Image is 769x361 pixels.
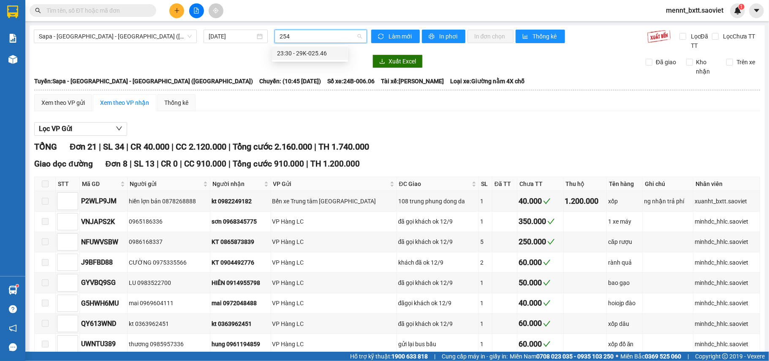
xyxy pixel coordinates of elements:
[8,286,17,295] img: warehouse-icon
[129,298,209,308] div: mai 0969604111
[310,159,360,169] span: TH 1.200.000
[733,57,758,67] span: Trên xe
[522,33,530,40] span: bar-chart
[467,30,514,43] button: In đơn chọn
[80,191,128,211] td: P2WLP9JM
[695,339,758,349] div: minhdc_hhlc.saoviet
[7,5,18,18] img: logo-vxr
[81,277,126,288] div: GYVBQ9SG
[620,352,681,361] span: Miền Bắc
[422,30,465,43] button: printerIn phơi
[659,5,730,16] span: mennt_bxtt.saoviet
[8,34,17,43] img: solution-icon
[272,258,395,267] div: VP Hàng LC
[389,32,413,41] span: Làm mới
[129,319,209,328] div: kt 0363962451
[80,334,128,354] td: UWNTU389
[695,237,758,246] div: minhdc_hhlc.saoviet
[271,252,397,273] td: VP Hàng LC
[99,142,101,152] span: |
[695,319,758,328] div: minhdc_hhlc.saoviet
[543,340,551,348] span: check
[480,319,491,328] div: 1
[543,299,551,307] span: check
[272,278,395,287] div: VP Hàng LC
[547,218,555,225] span: check
[212,278,269,287] div: HIÊN 0914955798
[381,77,444,86] span: Tài xế: [PERSON_NAME]
[398,258,477,267] div: khách đã ok 12/9
[398,339,477,349] div: gửi lại bus bầu
[616,355,618,358] span: ⚪️
[9,343,17,351] span: message
[271,191,397,211] td: Bến xe Trung tâm Lào Cai
[9,305,17,313] span: question-circle
[180,159,182,169] span: |
[209,3,223,18] button: aim
[169,3,184,18] button: plus
[212,298,269,308] div: mai 0972048488
[271,293,397,314] td: VP Hàng LC
[129,197,209,206] div: hiền lợn bản 0878268888
[608,339,641,349] div: xốp đồ ăn
[608,319,641,328] div: xốp dâu
[517,177,564,191] th: Chưa TT
[134,159,155,169] span: SL 13
[608,237,641,246] div: căp rượu
[695,278,758,287] div: minhdc_hhlc.saoviet
[39,30,192,43] span: Sapa - Lào Cai - Hà Nội (Giường)
[80,273,128,293] td: GYVBQ9SG
[56,177,80,191] th: STT
[480,217,491,226] div: 1
[184,159,226,169] span: CC 910.000
[480,278,491,287] div: 1
[82,179,119,189] span: Mã GD
[34,159,93,169] span: Giao dọc đường
[565,195,606,207] div: 1.200.000
[130,142,169,152] span: CR 40.000
[327,77,375,86] span: Số xe: 24B-006.06
[209,32,255,41] input: 12/09/2025
[492,177,517,191] th: Đã TT
[212,319,269,328] div: kt 0363962451
[693,57,720,76] span: Kho nhận
[80,314,128,334] td: QY613WND
[398,217,477,226] div: đã gọi khách ok 12/9
[608,278,641,287] div: bao gạo
[695,298,758,308] div: minhdc_hhlc.saoviet
[212,217,269,226] div: sơn 0968345775
[547,238,555,246] span: check
[171,142,174,152] span: |
[480,237,491,246] div: 5
[116,125,122,132] span: down
[543,197,551,205] span: check
[391,353,428,360] strong: 1900 633 818
[176,142,226,152] span: CC 2.120.000
[81,318,126,329] div: QY613WND
[480,339,491,349] div: 1
[129,339,209,349] div: thương 0985957336
[100,98,149,107] div: Xem theo VP nhận
[608,197,641,206] div: xốp
[371,30,420,43] button: syncLàm mới
[81,196,126,206] div: P2WLP9JM
[399,179,470,189] span: ĐC Giao
[543,320,551,328] span: check
[480,298,491,308] div: 1
[722,353,728,359] span: copyright
[389,57,416,66] span: Xuất Excel
[130,179,201,189] span: Người gửi
[129,258,209,267] div: CƯỜNG 0975335566
[749,3,764,18] button: caret-down
[693,177,760,191] th: Nhân viên
[536,353,614,360] strong: 0708 023 035 - 0935 103 250
[8,55,17,64] img: warehouse-icon
[34,122,127,136] button: Lọc VP Gửi
[277,49,343,58] div: 23:30 - 29K-025.46
[193,8,199,14] span: file-add
[350,352,428,361] span: Hỗ trợ kỹ thuật:
[695,197,758,206] div: xuanht_bxtt.saoviet
[564,177,607,191] th: Thu hộ
[398,298,477,308] div: đãgọi khách ok 12/9
[212,258,269,267] div: KT 0904492776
